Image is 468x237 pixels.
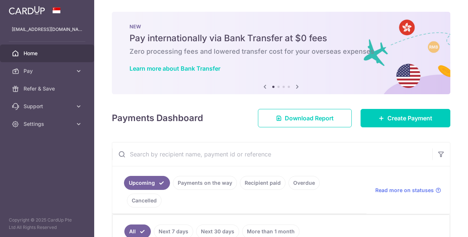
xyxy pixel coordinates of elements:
[12,26,82,33] p: [EMAIL_ADDRESS][DOMAIN_NAME]
[130,24,433,29] p: NEW
[24,50,72,57] span: Home
[130,32,433,44] h5: Pay internationally via Bank Transfer at $0 fees
[285,114,334,123] span: Download Report
[112,142,432,166] input: Search by recipient name, payment id or reference
[173,176,237,190] a: Payments on the way
[130,47,433,56] h6: Zero processing fees and lowered transfer cost for your overseas expenses
[24,67,72,75] span: Pay
[387,114,432,123] span: Create Payment
[375,187,434,194] span: Read more on statuses
[112,112,203,125] h4: Payments Dashboard
[24,103,72,110] span: Support
[375,187,441,194] a: Read more on statuses
[24,120,72,128] span: Settings
[258,109,352,127] a: Download Report
[130,65,220,72] a: Learn more about Bank Transfer
[24,85,72,92] span: Refer & Save
[240,176,286,190] a: Recipient paid
[9,6,45,15] img: CardUp
[361,109,450,127] a: Create Payment
[124,176,170,190] a: Upcoming
[112,12,450,94] img: Bank transfer banner
[288,176,320,190] a: Overdue
[127,194,162,208] a: Cancelled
